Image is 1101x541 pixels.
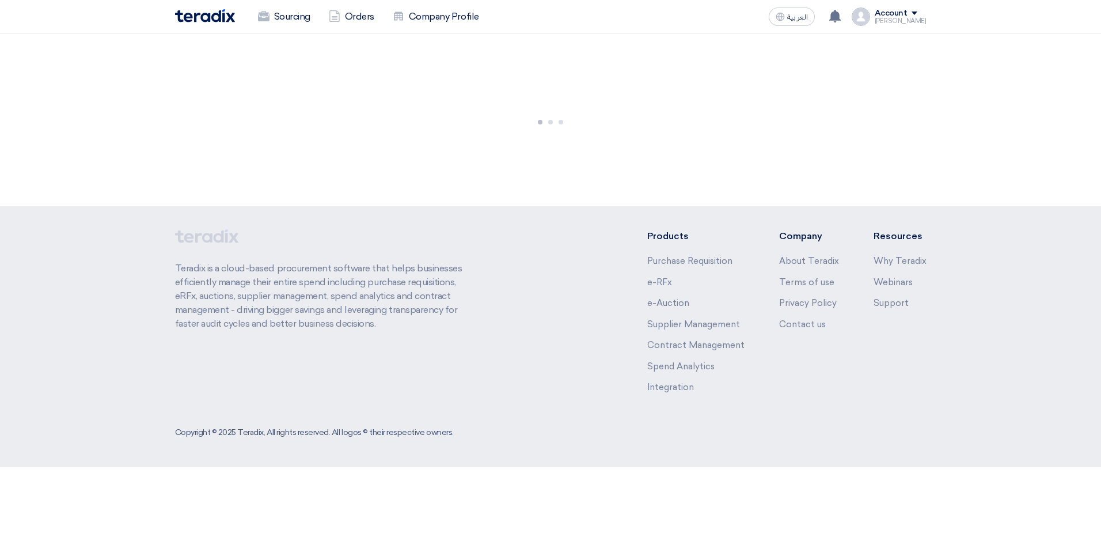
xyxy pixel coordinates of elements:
[769,7,815,26] button: العربية
[875,18,927,24] div: [PERSON_NAME]
[175,426,454,438] div: Copyright © 2025 Teradix, All rights reserved. All logos © their respective owners.
[874,229,927,243] li: Resources
[647,229,745,243] li: Products
[647,319,740,330] a: Supplier Management
[875,9,908,18] div: Account
[779,319,826,330] a: Contact us
[647,256,732,266] a: Purchase Requisition
[647,277,672,287] a: e-RFx
[647,298,689,308] a: e-Auction
[874,256,927,266] a: Why Teradix
[647,361,715,372] a: Spend Analytics
[647,382,694,392] a: Integration
[787,13,808,21] span: العربية
[320,4,384,29] a: Orders
[249,4,320,29] a: Sourcing
[874,277,913,287] a: Webinars
[779,298,837,308] a: Privacy Policy
[175,262,476,331] p: Teradix is a cloud-based procurement software that helps businesses efficiently manage their enti...
[779,229,839,243] li: Company
[779,256,839,266] a: About Teradix
[384,4,488,29] a: Company Profile
[779,277,834,287] a: Terms of use
[175,9,235,22] img: Teradix logo
[852,7,870,26] img: profile_test.png
[647,340,745,350] a: Contract Management
[874,298,909,308] a: Support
